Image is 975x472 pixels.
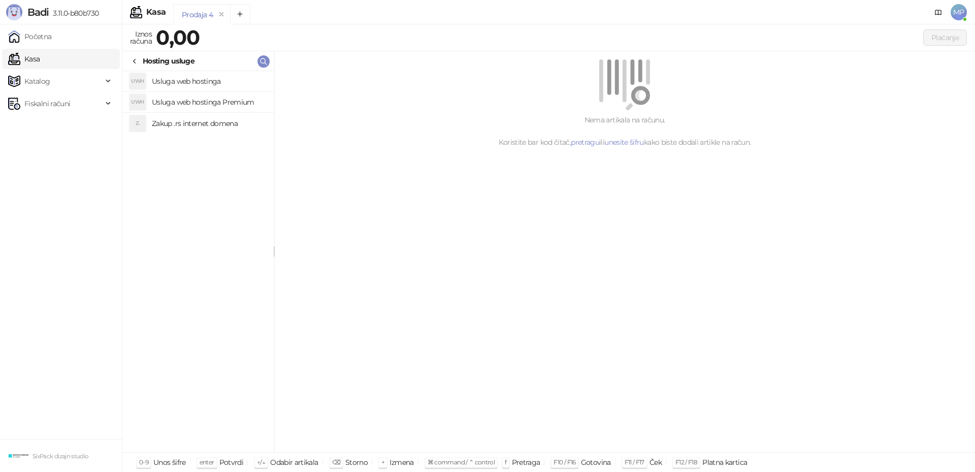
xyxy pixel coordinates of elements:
div: Storno [345,456,368,469]
a: unesite šifru [604,138,644,147]
div: Izmena [389,456,413,469]
div: grid [122,71,274,452]
div: UWH [129,73,146,89]
div: Z. [129,115,146,132]
h4: Usluga web hostinga [152,73,266,89]
span: 3.11.0-b80b730 [49,9,99,18]
span: F10 / F16 [554,458,575,466]
span: MP [951,4,967,20]
div: Potvrdi [219,456,244,469]
img: Logo [6,4,22,20]
a: Kasa [8,49,40,69]
div: Platna kartica [702,456,747,469]
span: F11 / F17 [625,458,644,466]
span: ⌘ command / ⌃ control [428,458,495,466]
span: Katalog [24,71,50,91]
div: Kasa [146,8,166,16]
a: Početna [8,26,52,47]
div: Gotovina [581,456,611,469]
h4: Usluga web hostinga Premium [152,94,266,110]
button: Add tab [230,4,250,24]
div: Pretraga [512,456,540,469]
strong: 0,00 [156,25,200,50]
span: Fiskalni računi [24,93,70,114]
h4: Zakup .rs internet domena [152,115,266,132]
div: Unos šifre [153,456,186,469]
a: pretragu [571,138,599,147]
div: UWH [129,94,146,110]
span: ⌫ [332,458,340,466]
small: SixPack dizajn studio [32,453,88,460]
div: Ček [649,456,662,469]
div: Prodaja 4 [182,9,213,20]
span: 0-9 [139,458,148,466]
span: F12 / F18 [675,458,697,466]
button: Plaćanje [923,29,967,46]
span: enter [200,458,214,466]
a: Dokumentacija [930,4,947,20]
div: Iznos računa [128,27,154,48]
span: Badi [27,6,49,18]
div: Odabir artikala [270,456,318,469]
button: remove [215,10,228,19]
span: ↑/↓ [257,458,265,466]
img: 64x64-companyLogo-c0f15fc2-590b-4c4d-8601-947f8e542bf2.png [8,446,28,466]
div: Hosting usluge [143,55,194,67]
span: f [505,458,506,466]
span: + [381,458,384,466]
div: Nema artikala na računu. Koristite bar kod čitač, ili kako biste dodali artikle na račun. [286,114,963,148]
